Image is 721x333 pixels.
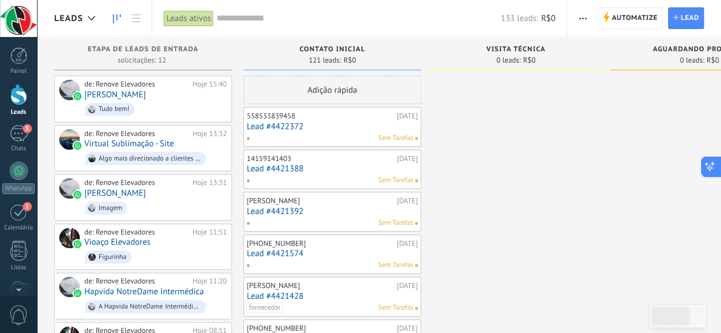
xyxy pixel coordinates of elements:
span: 121 leads: [309,57,341,64]
div: [DATE] [397,112,418,121]
a: Automatize [598,7,662,29]
img: waba.svg [74,191,82,199]
span: 5 [23,124,32,133]
div: Chats [2,145,35,153]
div: A Hapvida NotreDame Intermédica agradece seu contato. Será um prazer atendê-lo(a)! Em que posso a... [99,303,201,311]
div: de: Renove Elevadores [84,228,189,237]
img: waba.svg [74,240,82,248]
div: 14159141403 [247,154,394,163]
div: Tudo bem! [99,105,129,113]
a: Virtual Sublimação - Site [84,139,174,149]
div: Jose gerlane [59,178,80,199]
a: Lista [127,7,146,30]
div: [DATE] [397,239,418,248]
span: Nenhuma tarefa atribuída [415,307,418,310]
div: [DATE] [397,324,418,333]
a: [PERSON_NAME] [84,188,146,198]
div: Hoje 11:51 [193,228,227,237]
span: Nenhuma tarefa atribuída [415,264,418,267]
span: Sem Tarefas [378,303,413,313]
div: WhatsApp [2,183,35,194]
div: Hoje 13:31 [193,178,227,187]
div: [PERSON_NAME] [247,196,394,205]
div: de: Renove Elevadores [84,178,189,187]
div: de: Renove Elevadores [84,80,189,89]
div: de: Renove Elevadores [84,129,189,138]
div: [PERSON_NAME] [247,281,394,290]
div: Algo mais direcionado a clientes seletos, ou algo mais simples, promocional? [99,155,201,163]
div: [DATE] [397,154,418,163]
span: Etapa de leads de entrada [88,46,198,54]
span: Contato inicial [299,46,365,54]
span: Nenhuma tarefa atribuída [415,179,418,182]
div: Virtual Sublimação - Site [59,129,80,150]
span: R$0 [541,13,555,24]
a: Lead #4422372 [247,122,418,131]
span: R$0 [343,57,356,64]
a: Leads [107,7,127,30]
a: Lead #4421388 [247,164,418,174]
div: Etapa de leads de entrada [60,46,226,55]
span: R$0 [523,57,535,64]
a: Hapvida NotreDame Intermédica [84,287,204,297]
div: Hapvida NotreDame Intermédica [59,277,80,297]
div: Hoje 11:20 [193,277,227,286]
div: Listas [2,264,35,272]
div: Adição rápida [243,76,421,104]
button: Mais [575,7,591,29]
div: [PHONE_NUMBER] [247,324,394,333]
a: [PERSON_NAME] [84,90,146,100]
span: Leads [54,13,83,24]
div: [DATE] [397,281,418,290]
a: Lead [668,7,704,29]
span: Sem Tarefas [378,133,413,143]
div: Calendário [2,224,35,232]
img: waba.svg [74,289,82,297]
span: 133 leads: [501,13,539,24]
div: Vioaço Elevadores [59,228,80,248]
span: 0 leads: [496,57,521,64]
div: [DATE] [397,196,418,205]
div: Figurinha [99,253,127,261]
span: Nenhuma tarefa atribuída [415,137,418,140]
div: Hoje 15:40 [193,80,227,89]
div: Contato inicial [249,46,416,55]
span: R$0 [706,57,719,64]
span: solicitações: 12 [117,57,166,64]
span: Sem Tarefas [378,218,413,228]
div: Imagem [99,204,122,212]
span: Nenhuma tarefa atribuída [415,222,418,225]
span: Visita técnica [486,46,545,54]
img: waba.svg [74,142,82,150]
div: Leads [2,109,35,116]
div: [PHONE_NUMBER] [247,239,394,248]
span: fornecedor [246,303,283,313]
span: Sem Tarefas [378,175,413,186]
span: Automatize [612,8,657,28]
div: de: Renove Elevadores [84,277,189,286]
div: Painel [2,68,35,75]
span: Sem Tarefas [378,260,413,270]
span: Lead [681,8,699,28]
span: 1 [23,202,32,211]
a: Lead #4421392 [247,207,418,216]
span: 0 leads: [680,57,704,64]
a: Lead #4421428 [247,291,418,301]
img: waba.svg [74,92,82,100]
div: Hoje 13:32 [193,129,227,138]
div: 558533839458 [247,112,394,121]
div: Leads ativos [164,10,214,27]
a: Lead #4421574 [247,249,418,258]
a: Vioaço Elevadores [84,237,150,247]
div: Karla Emanuelle [59,80,80,100]
div: Visita técnica [433,46,599,55]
